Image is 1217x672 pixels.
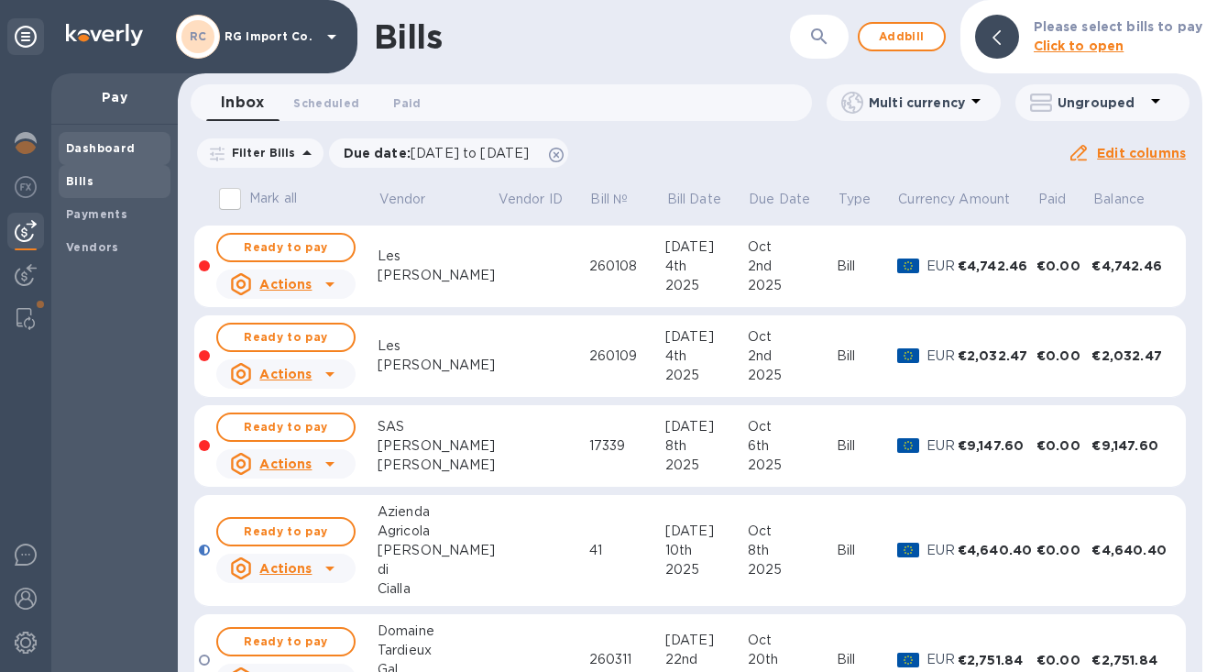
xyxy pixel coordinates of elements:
[233,631,339,653] span: Ready to pay
[667,190,721,209] p: Bill Date
[665,541,748,560] div: 10th
[1038,190,1067,209] p: Paid
[665,366,748,385] div: 2025
[748,347,838,366] div: 2nd
[748,417,838,436] div: Oct
[378,641,497,660] div: Tardieux
[858,22,946,51] button: Addbill
[837,541,897,560] div: Bill
[749,190,810,209] p: Due Date
[665,276,748,295] div: 2025
[590,190,652,209] span: Bill №
[259,457,312,471] u: Actions
[293,94,359,113] span: Scheduled
[378,622,497,641] div: Domaine
[66,24,143,46] img: Logo
[958,541,1036,559] div: €4,640.40
[748,327,838,347] div: Oct
[379,190,450,209] span: Vendor
[748,560,838,579] div: 2025
[1036,257,1092,275] div: €0.00
[1091,436,1170,455] div: €9,147.60
[1097,146,1186,160] u: Edit columns
[216,233,356,262] button: Ready to pay
[249,189,297,208] p: Mark all
[1091,541,1170,559] div: €4,640.40
[926,436,958,456] p: EUR
[665,436,748,456] div: 8th
[378,456,497,475] div: [PERSON_NAME]
[665,456,748,475] div: 2025
[378,436,497,456] div: [PERSON_NAME]
[1058,94,1145,112] p: Ungrouped
[665,650,748,669] div: 22nd
[926,650,958,669] p: EUR
[1093,190,1145,209] p: Balance
[748,366,838,385] div: 2025
[958,651,1036,669] div: €2,751.84
[665,417,748,436] div: [DATE]
[378,417,497,436] div: SAS
[1034,19,1202,34] b: Please select bills to pay
[748,631,838,650] div: Oct
[589,541,665,560] div: 41
[665,327,748,347] div: [DATE]
[499,190,587,209] span: Vendor ID
[190,29,207,43] b: RC
[66,174,93,188] b: Bills
[874,26,929,48] span: Add bill
[898,190,955,209] p: Currency
[665,631,748,650] div: [DATE]
[667,190,745,209] span: Bill Date
[589,257,665,276] div: 260108
[225,30,316,43] p: RG Import Co.
[329,138,569,168] div: Due date:[DATE] to [DATE]
[1036,541,1092,559] div: €0.00
[216,517,356,546] button: Ready to pay
[15,176,37,198] img: Foreign exchange
[1036,651,1092,669] div: €0.00
[665,237,748,257] div: [DATE]
[378,522,497,541] div: Agricola
[748,237,838,257] div: Oct
[378,266,497,285] div: [PERSON_NAME]
[748,276,838,295] div: 2025
[216,627,356,656] button: Ready to pay
[233,237,339,259] span: Ready to pay
[499,190,563,209] p: Vendor ID
[378,579,497,599] div: Cialla
[837,436,897,456] div: Bill
[589,436,665,456] div: 17339
[1034,39,1124,53] b: Click to open
[749,190,834,209] span: Due Date
[259,277,312,292] u: Actions
[1091,257,1170,275] div: €4,742.46
[1091,651,1170,669] div: €2,751.84
[1093,190,1168,209] span: Balance
[66,240,119,254] b: Vendors
[1038,190,1091,209] span: Paid
[66,141,136,155] b: Dashboard
[378,541,497,560] div: [PERSON_NAME]
[926,541,958,560] p: EUR
[378,356,497,375] div: [PERSON_NAME]
[259,367,312,381] u: Actions
[7,18,44,55] div: Unpin categories
[225,145,296,160] p: Filter Bills
[378,502,497,522] div: Azienda
[748,541,838,560] div: 8th
[837,257,897,276] div: Bill
[374,17,442,56] h1: Bills
[344,144,539,162] p: Due date :
[665,560,748,579] div: 2025
[748,456,838,475] div: 2025
[233,521,339,543] span: Ready to pay
[839,190,895,209] span: Type
[869,94,965,112] p: Multi currency
[958,257,1036,275] div: €4,742.46
[959,190,1034,209] span: Amount
[748,522,838,541] div: Oct
[665,522,748,541] div: [DATE]
[1091,347,1170,365] div: €2,032.47
[221,90,264,116] span: Inbox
